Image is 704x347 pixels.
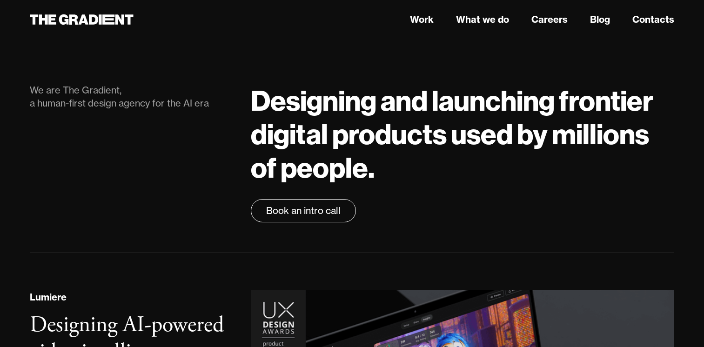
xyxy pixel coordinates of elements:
[410,13,434,27] a: Work
[590,13,610,27] a: Blog
[531,13,568,27] a: Careers
[30,290,67,304] div: Lumiere
[251,199,356,222] a: Book an intro call
[632,13,674,27] a: Contacts
[456,13,509,27] a: What we do
[251,84,674,184] h1: Designing and launching frontier digital products used by millions of people.
[30,84,232,110] div: We are The Gradient, a human-first design agency for the AI era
